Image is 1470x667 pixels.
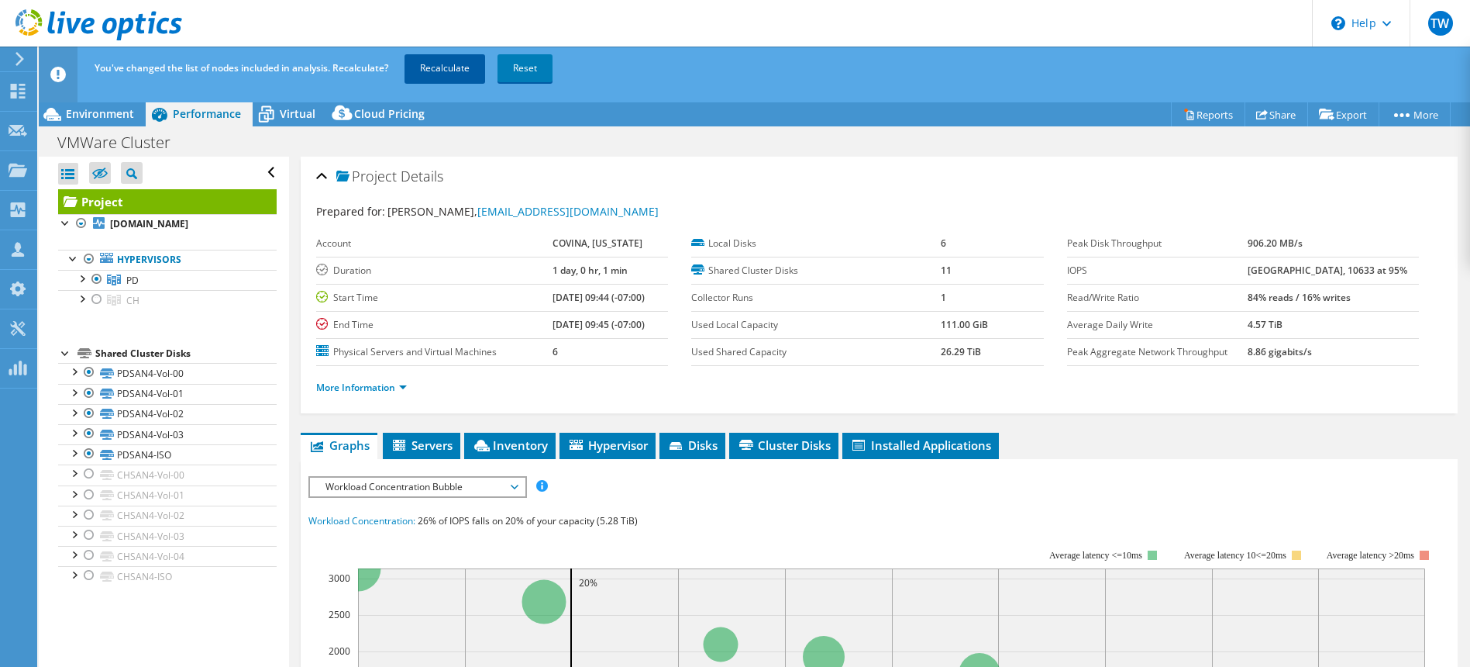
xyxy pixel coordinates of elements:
[1067,344,1248,360] label: Peak Aggregate Network Throughput
[941,345,981,358] b: 26.29 TiB
[1248,318,1282,331] b: 4.57 TiB
[329,645,350,658] text: 2000
[329,572,350,585] text: 3000
[58,250,277,270] a: Hypervisors
[737,437,831,453] span: Cluster Disks
[391,437,453,453] span: Servers
[318,478,517,496] span: Workload Concentration Bubble
[316,317,553,333] label: End Time
[58,270,277,290] a: PD
[405,54,485,82] a: Recalculate
[58,486,277,506] a: CHSAN4-Vol-01
[691,317,941,333] label: Used Local Capacity
[941,291,946,304] b: 1
[553,318,645,331] b: [DATE] 09:45 (-07:00)
[58,465,277,485] a: CHSAN4-Vol-00
[58,363,277,383] a: PDSAN4-Vol-00
[58,526,277,546] a: CHSAN4-Vol-03
[1248,264,1407,277] b: [GEOGRAPHIC_DATA], 10633 at 95%
[58,506,277,526] a: CHSAN4-Vol-02
[280,106,315,121] span: Virtual
[316,344,553,360] label: Physical Servers and Virtual Machines
[173,106,241,121] span: Performance
[477,204,659,219] a: [EMAIL_ADDRESS][DOMAIN_NAME]
[58,444,277,465] a: PDSAN4-ISO
[553,345,558,358] b: 6
[308,437,370,453] span: Graphs
[95,344,277,363] div: Shared Cluster Disks
[387,204,659,219] span: [PERSON_NAME],
[1245,102,1308,126] a: Share
[1428,11,1453,36] span: TW
[126,274,139,287] span: PD
[1248,291,1351,304] b: 84% reads / 16% writes
[691,290,941,306] label: Collector Runs
[329,608,350,621] text: 2500
[1049,550,1142,561] tspan: Average latency <=10ms
[941,264,952,277] b: 11
[95,61,388,74] span: You've changed the list of nodes included in analysis. Recalculate?
[1331,16,1345,30] svg: \n
[58,384,277,404] a: PDSAN4-Vol-01
[1067,290,1248,306] label: Read/Write Ratio
[472,437,548,453] span: Inventory
[941,318,988,331] b: 111.00 GiB
[497,54,553,82] a: Reset
[1067,236,1248,251] label: Peak Disk Throughput
[316,204,385,219] label: Prepared for:
[667,437,718,453] span: Disks
[401,167,443,185] span: Details
[579,576,597,589] text: 20%
[58,404,277,424] a: PDSAN4-Vol-02
[691,263,941,278] label: Shared Cluster Disks
[553,291,645,304] b: [DATE] 09:44 (-07:00)
[316,236,553,251] label: Account
[941,237,946,250] b: 6
[1067,317,1248,333] label: Average Daily Write
[58,566,277,586] a: CHSAN4-ISO
[66,106,134,121] span: Environment
[58,546,277,566] a: CHSAN4-Vol-04
[850,437,991,453] span: Installed Applications
[1248,237,1303,250] b: 906.20 MB/s
[316,263,553,278] label: Duration
[110,217,188,230] b: [DOMAIN_NAME]
[1307,102,1379,126] a: Export
[354,106,425,121] span: Cloud Pricing
[308,514,415,527] span: Workload Concentration:
[336,169,397,185] span: Project
[1248,345,1312,358] b: 8.86 gigabits/s
[316,290,553,306] label: Start Time
[1067,263,1248,278] label: IOPS
[691,344,941,360] label: Used Shared Capacity
[1171,102,1245,126] a: Reports
[50,134,195,151] h1: VMWare Cluster
[553,264,628,277] b: 1 day, 0 hr, 1 min
[58,214,277,234] a: [DOMAIN_NAME]
[691,236,941,251] label: Local Disks
[1184,550,1286,561] tspan: Average latency 10<=20ms
[58,424,277,444] a: PDSAN4-Vol-03
[316,381,407,394] a: More Information
[418,514,638,527] span: 26% of IOPS falls on 20% of your capacity (5.28 TiB)
[1327,550,1414,561] text: Average latency >20ms
[1379,102,1451,126] a: More
[553,237,642,250] b: COVINA, [US_STATE]
[126,294,139,307] span: CH
[58,189,277,214] a: Project
[58,290,277,310] a: CH
[567,437,648,453] span: Hypervisor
